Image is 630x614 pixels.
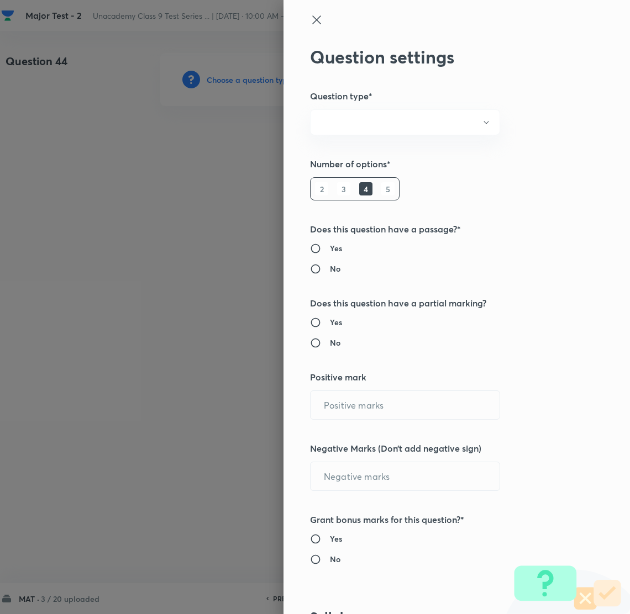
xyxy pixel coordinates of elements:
[337,182,350,195] h6: 3
[330,316,342,328] h6: Yes
[310,46,566,67] h2: Question settings
[310,157,566,171] h5: Number of options*
[330,263,340,274] h6: No
[310,89,566,103] h5: Question type*
[310,442,566,455] h5: Negative Marks (Don’t add negative sign)
[310,513,566,526] h5: Grant bonus marks for this question?*
[330,533,342,544] h6: Yes
[359,182,372,195] h6: 4
[330,553,340,565] h6: No
[311,462,500,490] input: Negative marks
[315,182,328,195] h6: 2
[310,223,566,236] h5: Does this question have a passage?*
[310,297,566,310] h5: Does this question have a partial marking?
[381,182,395,195] h6: 5
[330,242,342,254] h6: Yes
[311,391,500,419] input: Positive marks
[310,370,566,384] h5: Positive mark
[330,337,340,348] h6: No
